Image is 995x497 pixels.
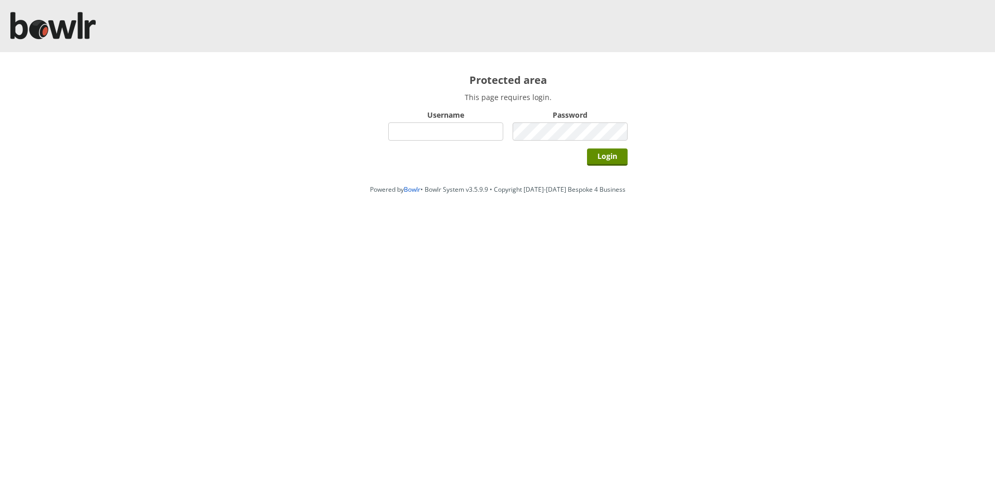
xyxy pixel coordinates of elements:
span: Powered by • Bowlr System v3.5.9.9 • Copyright [DATE]-[DATE] Bespoke 4 Business [370,185,626,194]
p: This page requires login. [388,92,628,102]
label: Username [388,110,503,120]
input: Login [587,148,628,166]
h2: Protected area [388,73,628,87]
a: Bowlr [404,185,420,194]
label: Password [513,110,628,120]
